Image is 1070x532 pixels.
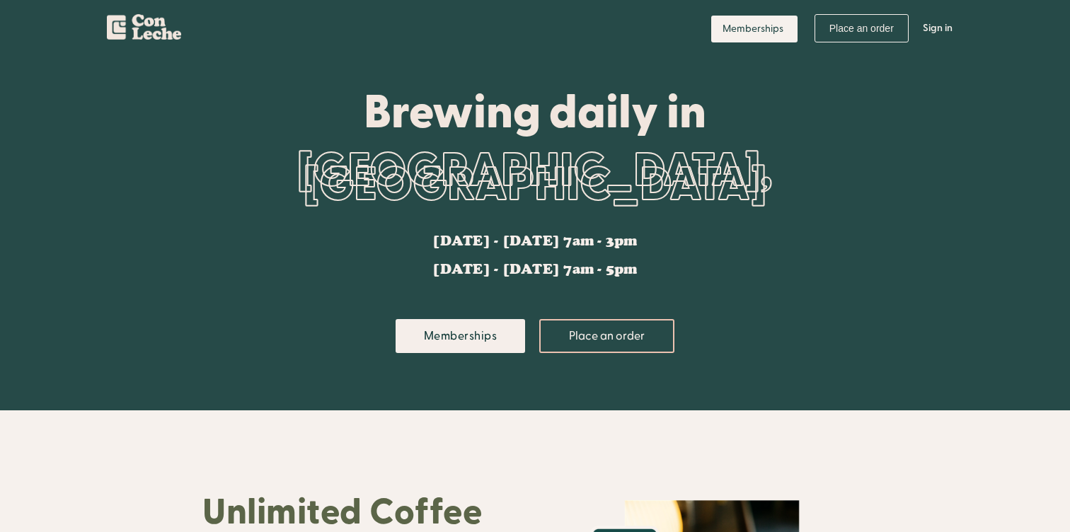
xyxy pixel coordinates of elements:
a: Place an order [539,319,674,353]
a: home [107,7,181,45]
a: Place an order [815,14,909,42]
a: Memberships [711,16,798,42]
div: Brewing daily in [202,86,868,136]
div: [GEOGRAPHIC_DATA], [GEOGRAPHIC_DATA] [202,136,868,221]
a: Memberships [396,319,526,353]
div: [DATE] - [DATE] 7am - 3pm [DATE] - [DATE] 7am - 5pm [432,234,637,277]
a: Sign in [912,7,963,50]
